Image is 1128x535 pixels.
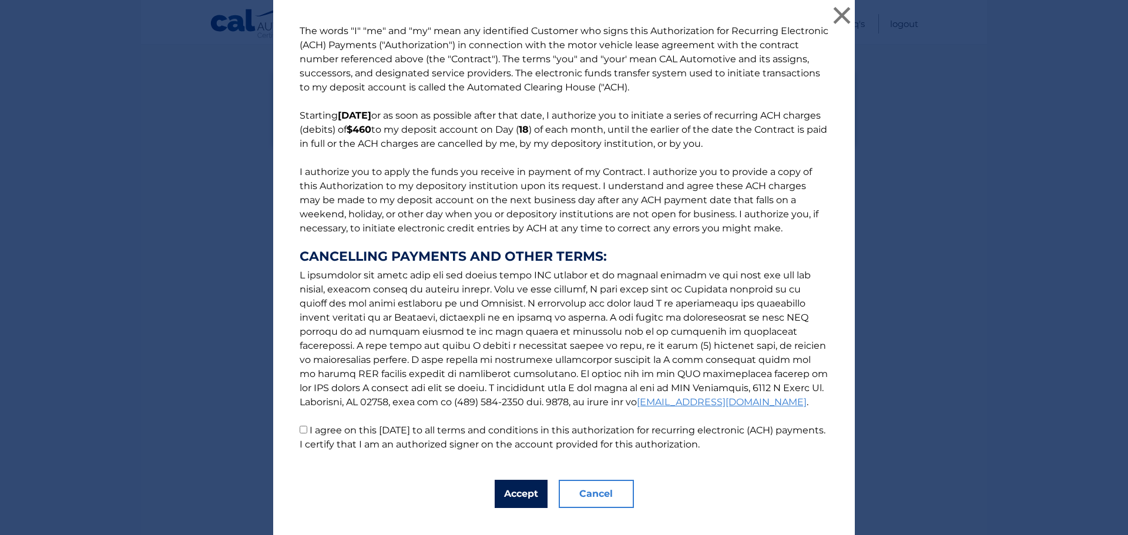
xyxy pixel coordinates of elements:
[347,124,371,135] b: $460
[495,480,548,508] button: Accept
[288,24,840,452] p: The words "I" "me" and "my" mean any identified Customer who signs this Authorization for Recurri...
[519,124,529,135] b: 18
[637,396,807,408] a: [EMAIL_ADDRESS][DOMAIN_NAME]
[559,480,634,508] button: Cancel
[300,250,828,264] strong: CANCELLING PAYMENTS AND OTHER TERMS:
[830,4,854,27] button: ×
[300,425,825,450] label: I agree on this [DATE] to all terms and conditions in this authorization for recurring electronic...
[338,110,371,121] b: [DATE]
